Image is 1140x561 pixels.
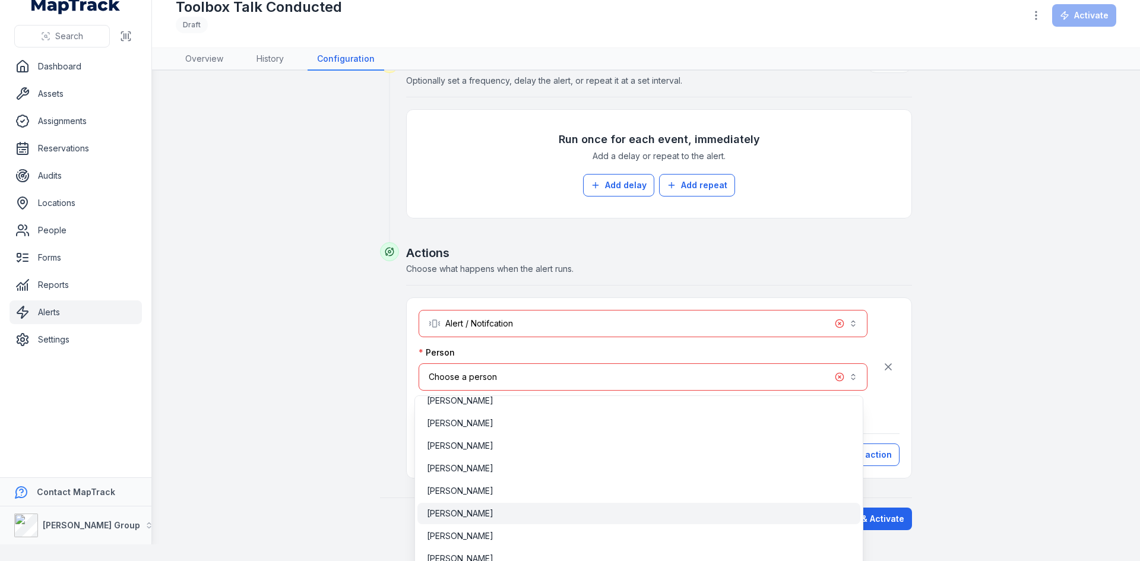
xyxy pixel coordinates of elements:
span: [PERSON_NAME] [427,440,493,452]
span: [PERSON_NAME] [427,485,493,497]
button: Choose a person [419,363,867,391]
span: [PERSON_NAME] [427,508,493,519]
span: [PERSON_NAME] [427,417,493,429]
span: [PERSON_NAME] [427,462,493,474]
span: [PERSON_NAME] [427,530,493,542]
span: [PERSON_NAME] [427,395,493,407]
